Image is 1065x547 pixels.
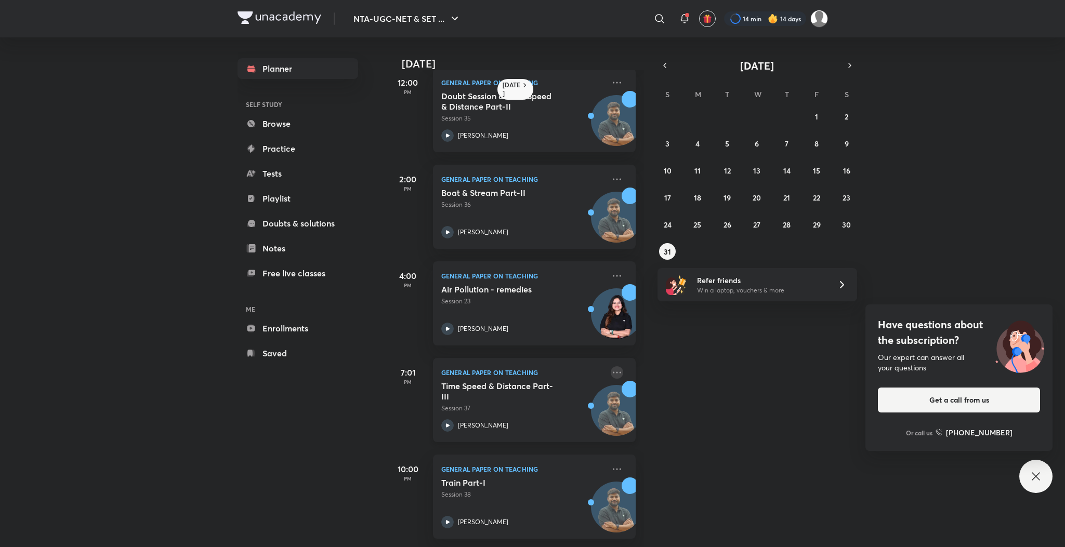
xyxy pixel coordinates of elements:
[699,10,716,27] button: avatar
[387,270,429,282] h5: 4:00
[458,324,508,333] p: [PERSON_NAME]
[659,243,676,260] button: August 31, 2025
[387,282,429,288] p: PM
[441,76,604,89] p: General Paper on Teaching
[238,300,358,318] h6: ME
[689,162,706,179] button: August 11, 2025
[665,139,669,149] abbr: August 3, 2025
[946,427,1013,438] h6: [PHONE_NUMBER]
[725,89,729,99] abbr: Tuesday
[783,220,791,230] abbr: August 28, 2025
[878,388,1040,412] button: Get a call from us
[238,343,358,364] a: Saved
[724,193,731,203] abbr: August 19, 2025
[238,188,358,209] a: Playlist
[838,162,855,179] button: August 16, 2025
[808,135,825,152] button: August 8, 2025
[347,8,467,29] button: NTA-UGC-NET & SET ...
[664,193,671,203] abbr: August 17, 2025
[689,135,706,152] button: August 4, 2025
[387,76,429,89] h5: 12:00
[238,138,358,159] a: Practice
[719,189,735,206] button: August 19, 2025
[238,113,358,134] a: Browse
[753,166,760,176] abbr: August 13, 2025
[238,238,358,259] a: Notes
[810,10,828,28] img: Sakshi Nath
[753,220,760,230] abbr: August 27, 2025
[703,14,712,23] img: avatar
[843,166,850,176] abbr: August 16, 2025
[783,193,790,203] abbr: August 21, 2025
[238,11,321,24] img: Company Logo
[591,487,641,537] img: Avatar
[814,139,819,149] abbr: August 8, 2025
[659,216,676,233] button: August 24, 2025
[779,216,795,233] button: August 28, 2025
[591,294,641,344] img: Avatar
[591,101,641,151] img: Avatar
[753,193,761,203] abbr: August 20, 2025
[843,193,850,203] abbr: August 23, 2025
[441,270,604,282] p: General Paper on Teaching
[387,379,429,385] p: PM
[387,185,429,192] p: PM
[238,263,358,284] a: Free live classes
[785,89,789,99] abbr: Thursday
[659,135,676,152] button: August 3, 2025
[441,463,604,475] p: General Paper on Teaching
[664,220,672,230] abbr: August 24, 2025
[387,475,429,482] p: PM
[724,220,731,230] abbr: August 26, 2025
[659,162,676,179] button: August 10, 2025
[719,135,735,152] button: August 5, 2025
[441,91,571,112] h5: Doubt Session & Time Speed & Distance Part-II
[591,391,641,441] img: Avatar
[441,297,604,306] p: Session 23
[238,11,321,26] a: Company Logo
[768,14,778,24] img: streak
[719,162,735,179] button: August 12, 2025
[808,189,825,206] button: August 22, 2025
[694,166,701,176] abbr: August 11, 2025
[845,139,849,149] abbr: August 9, 2025
[785,139,788,149] abbr: August 7, 2025
[664,166,672,176] abbr: August 10, 2025
[693,220,701,230] abbr: August 25, 2025
[694,193,701,203] abbr: August 18, 2025
[838,108,855,125] button: August 2, 2025
[689,189,706,206] button: August 18, 2025
[503,81,521,98] h6: [DATE]
[441,188,571,198] h5: Boat & Stream Part-II
[441,366,604,379] p: General Paper on Teaching
[814,89,819,99] abbr: Friday
[808,162,825,179] button: August 15, 2025
[458,517,508,527] p: [PERSON_NAME]
[238,58,358,79] a: Planner
[815,112,818,122] abbr: August 1, 2025
[845,89,849,99] abbr: Saturday
[689,216,706,233] button: August 25, 2025
[238,318,358,339] a: Enrollments
[754,89,761,99] abbr: Wednesday
[458,131,508,140] p: [PERSON_NAME]
[878,352,1040,373] div: Our expert can answer all your questions
[748,189,765,206] button: August 20, 2025
[719,216,735,233] button: August 26, 2025
[838,216,855,233] button: August 30, 2025
[842,220,851,230] abbr: August 30, 2025
[458,228,508,237] p: [PERSON_NAME]
[813,220,821,230] abbr: August 29, 2025
[591,197,641,247] img: Avatar
[808,108,825,125] button: August 1, 2025
[725,139,729,149] abbr: August 5, 2025
[755,139,759,149] abbr: August 6, 2025
[838,135,855,152] button: August 9, 2025
[664,247,671,257] abbr: August 31, 2025
[441,200,604,209] p: Session 36
[441,173,604,185] p: General Paper on Teaching
[441,381,571,402] h5: Time Speed & Distance Part-III
[748,135,765,152] button: August 6, 2025
[238,163,358,184] a: Tests
[672,58,843,73] button: [DATE]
